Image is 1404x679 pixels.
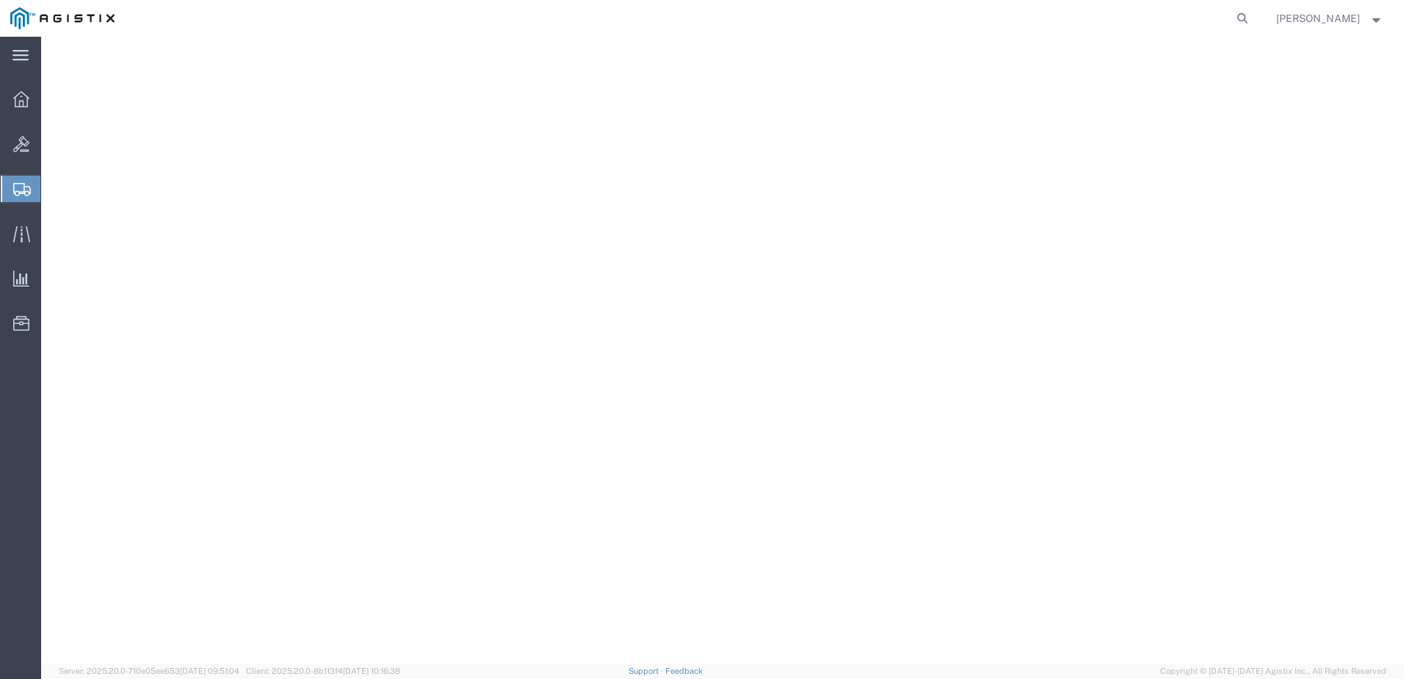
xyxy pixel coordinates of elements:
a: Support [629,667,665,675]
span: Client: 2025.20.0-8b113f4 [246,667,400,675]
a: Feedback [665,667,703,675]
button: [PERSON_NAME] [1275,10,1384,27]
span: Server: 2025.20.0-710e05ee653 [59,667,239,675]
iframe: FS Legacy Container [41,37,1404,664]
span: [DATE] 09:51:04 [180,667,239,675]
span: [DATE] 10:16:38 [343,667,400,675]
img: logo [10,7,115,29]
span: Dylan Jewell [1276,10,1360,26]
span: Copyright © [DATE]-[DATE] Agistix Inc., All Rights Reserved [1160,665,1386,678]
